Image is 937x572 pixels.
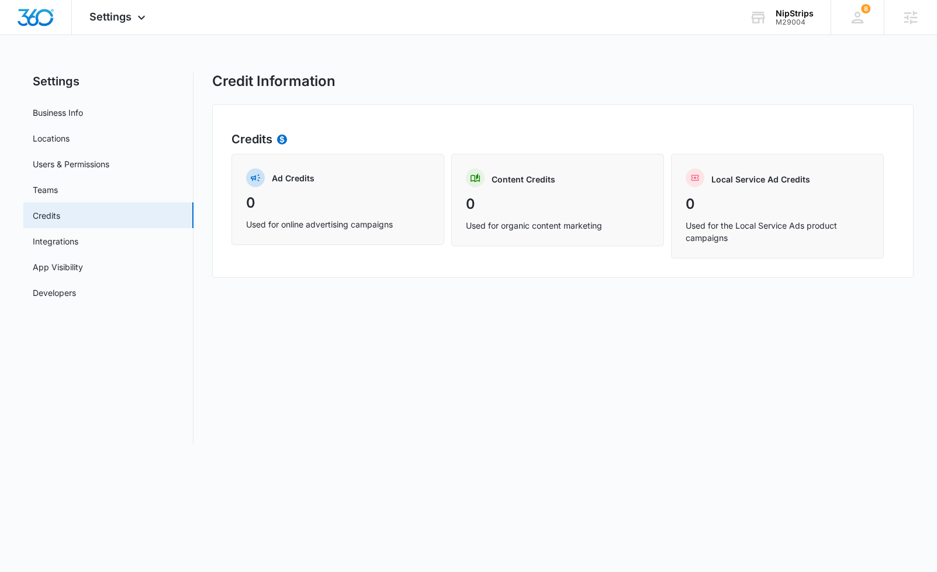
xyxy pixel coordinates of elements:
a: App Visibility [33,261,83,273]
p: Local Service Ad Credits [711,173,810,185]
p: Content Credits [492,173,555,185]
h2: Credits [231,130,894,148]
a: Users & Permissions [33,158,109,170]
p: 0 [466,194,649,215]
a: Locations [33,132,70,144]
a: Integrations [33,235,78,247]
a: Teams [33,184,58,196]
div: account id [776,18,814,26]
div: account name [776,9,814,18]
h2: Settings [23,73,193,90]
p: 0 [246,192,430,213]
span: Settings [89,11,132,23]
p: Used for online advertising campaigns [246,218,430,230]
p: 0 [686,194,869,215]
p: Used for the Local Service Ads product campaigns [686,219,869,244]
span: 8 [861,4,870,13]
a: Developers [33,287,76,299]
div: notifications count [861,4,870,13]
h1: Credit Information [212,73,336,90]
a: Business Info [33,106,83,119]
p: Ad Credits [272,172,314,184]
p: Used for organic content marketing [466,219,649,232]
a: Credits [33,209,60,222]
